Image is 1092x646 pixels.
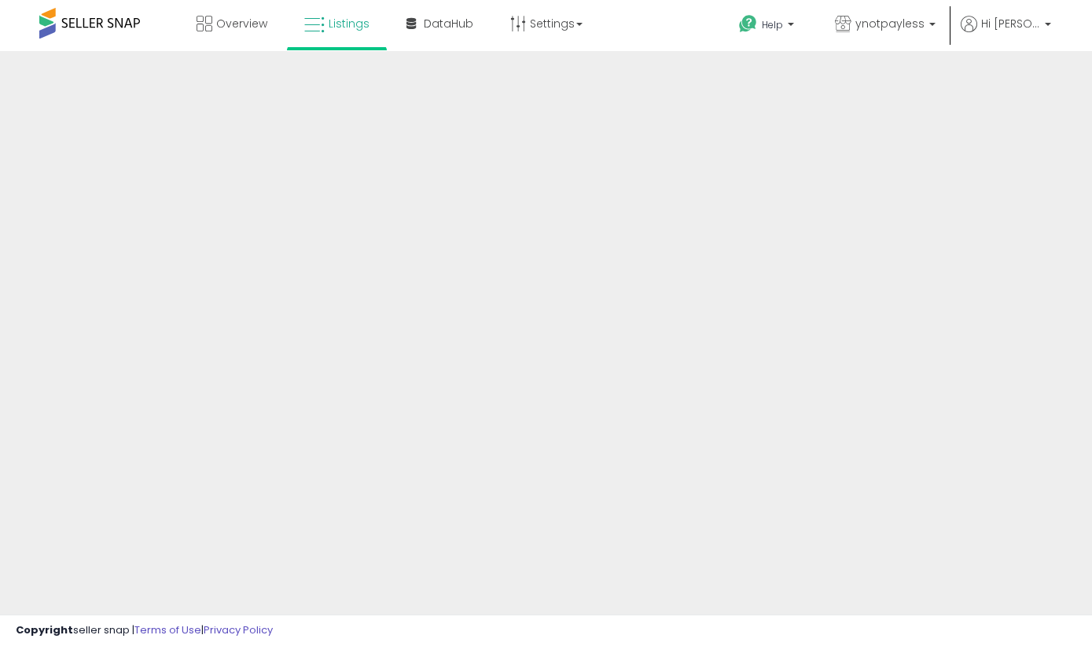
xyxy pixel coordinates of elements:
a: Privacy Policy [204,622,273,637]
span: ynotpayless [855,16,925,31]
span: Help [762,18,783,31]
span: Overview [216,16,267,31]
span: Hi [PERSON_NAME] [981,16,1040,31]
span: DataHub [424,16,473,31]
i: Get Help [738,14,758,34]
strong: Copyright [16,622,73,637]
span: Listings [329,16,370,31]
a: Help [726,2,810,51]
a: Hi [PERSON_NAME] [961,16,1051,51]
div: seller snap | | [16,623,273,638]
a: Terms of Use [134,622,201,637]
